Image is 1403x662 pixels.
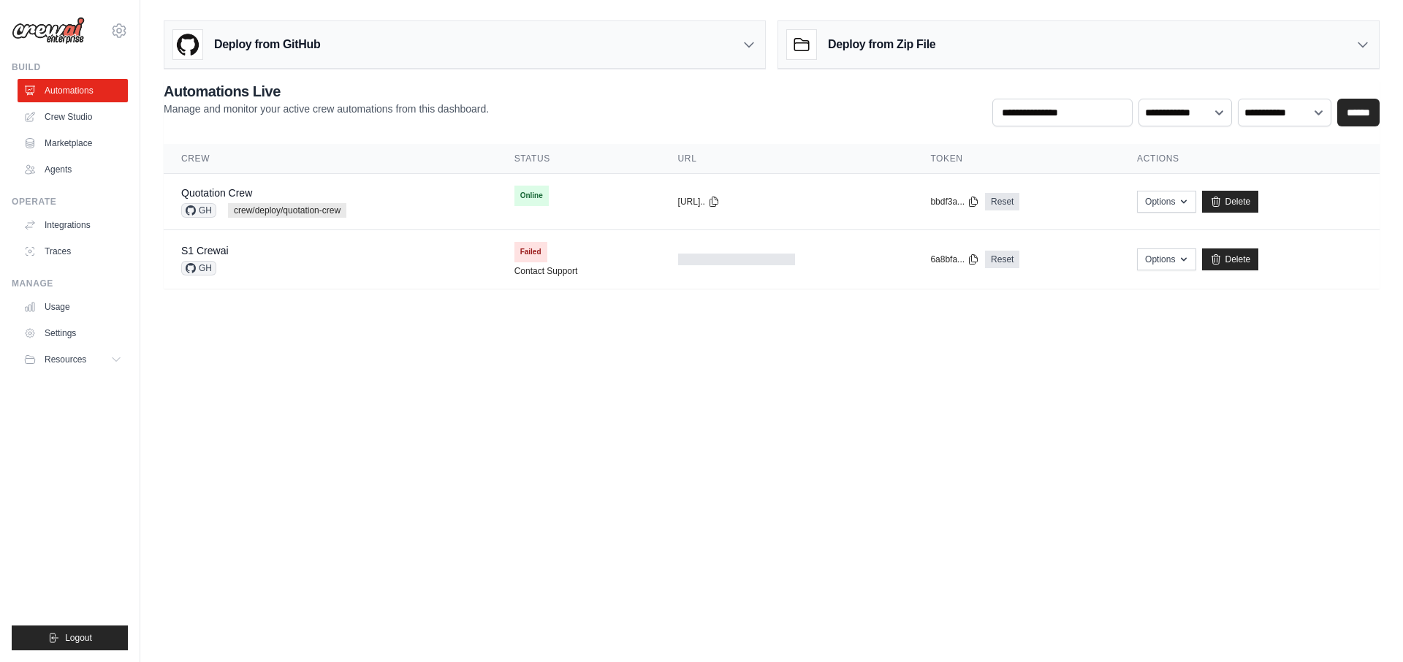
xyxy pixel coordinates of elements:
[181,203,216,218] span: GH
[18,158,128,181] a: Agents
[1137,248,1196,270] button: Options
[930,196,979,208] button: bbdf3a...
[65,632,92,644] span: Logout
[181,245,229,256] a: S1 Crewai
[214,36,320,53] h3: Deploy from GitHub
[18,79,128,102] a: Automations
[514,186,549,206] span: Online
[228,203,346,218] span: crew/deploy/quotation-crew
[1202,191,1258,213] a: Delete
[12,17,85,45] img: Logo
[18,348,128,371] button: Resources
[181,187,252,199] a: Quotation Crew
[514,265,578,277] a: Contact Support
[985,251,1019,268] a: Reset
[18,295,128,319] a: Usage
[514,242,547,262] span: Failed
[497,144,661,174] th: Status
[173,30,202,59] img: GitHub Logo
[164,102,489,116] p: Manage and monitor your active crew automations from this dashboard.
[930,254,979,265] button: 6a8bfa...
[985,193,1019,210] a: Reset
[164,144,497,174] th: Crew
[12,61,128,73] div: Build
[45,354,86,365] span: Resources
[18,105,128,129] a: Crew Studio
[18,240,128,263] a: Traces
[18,322,128,345] a: Settings
[181,261,216,275] span: GH
[12,278,128,289] div: Manage
[661,144,913,174] th: URL
[12,196,128,208] div: Operate
[164,81,489,102] h2: Automations Live
[18,132,128,155] a: Marketplace
[1137,191,1196,213] button: Options
[913,144,1119,174] th: Token
[12,625,128,650] button: Logout
[1119,144,1380,174] th: Actions
[828,36,935,53] h3: Deploy from Zip File
[18,213,128,237] a: Integrations
[1202,248,1258,270] a: Delete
